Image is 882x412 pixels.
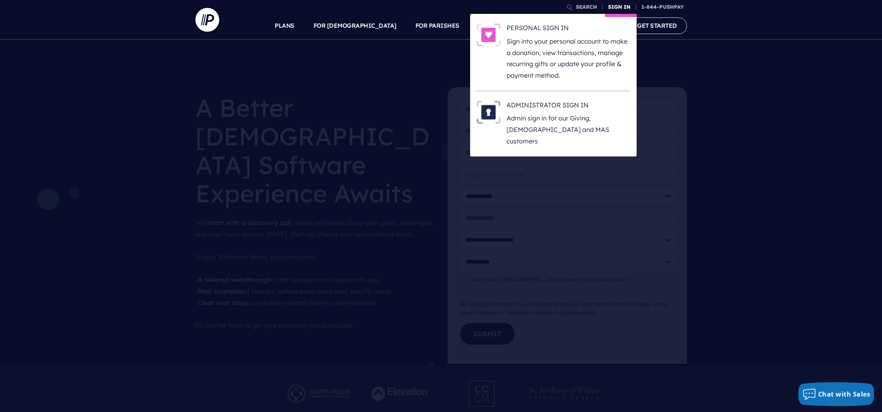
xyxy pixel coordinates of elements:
p: Admin sign in for our Giving, [DEMOGRAPHIC_DATA] and MAS customers [507,113,630,147]
a: COMPANY [579,12,608,40]
a: FOR [DEMOGRAPHIC_DATA] [314,12,396,40]
h6: ADMINISTRATOR SIGN IN [507,101,630,113]
a: PERSONAL SIGN IN - Illustration PERSONAL SIGN IN Sign into your personal account to make a donati... [476,23,630,81]
a: FOR PARISHES [415,12,459,40]
img: PERSONAL SIGN IN - Illustration [476,23,500,46]
p: Sign into your personal account to make a donation, view transactions, manage recurring gifts or ... [507,36,630,81]
h6: PERSONAL SIGN IN [507,23,630,35]
a: ADMINISTRATOR SIGN IN - Illustration ADMINISTRATOR SIGN IN Admin sign in for our Giving, [DEMOGRA... [476,101,630,147]
img: ADMINISTRATOR SIGN IN - Illustration [476,101,500,124]
a: PLANS [275,12,295,40]
span: Chat with Sales [818,390,871,399]
a: GET STARTED [627,17,687,34]
button: Chat with Sales [798,382,874,406]
a: SOLUTIONS [478,12,514,40]
a: EXPLORE [532,12,560,40]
